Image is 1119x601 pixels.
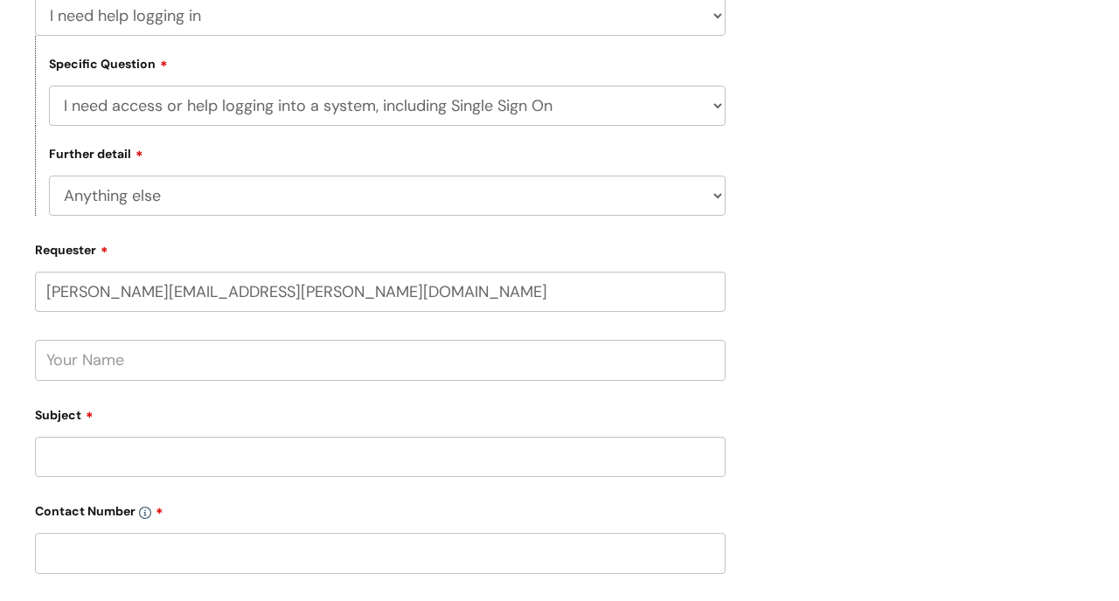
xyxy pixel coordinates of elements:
label: Specific Question [49,54,168,72]
label: Further detail [49,144,143,162]
input: Your Name [35,340,726,380]
input: Email [35,272,726,312]
label: Requester [35,237,726,258]
label: Subject [35,402,726,423]
label: Contact Number [35,498,726,519]
img: info-icon.svg [139,507,151,519]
